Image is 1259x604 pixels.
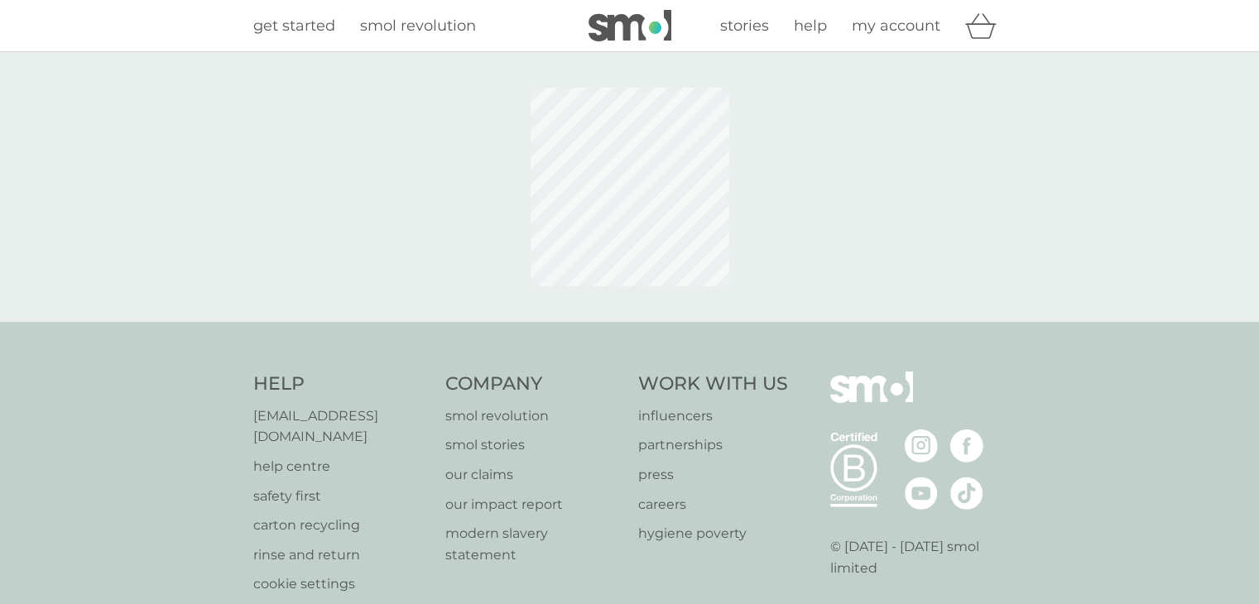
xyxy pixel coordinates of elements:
[638,405,788,427] a: influencers
[852,17,940,35] span: my account
[445,464,622,486] a: our claims
[445,405,622,427] a: smol revolution
[253,372,430,397] h4: Help
[950,429,983,463] img: visit the smol Facebook page
[253,573,430,595] a: cookie settings
[720,14,769,38] a: stories
[445,494,622,515] a: our impact report
[905,429,938,463] img: visit the smol Instagram page
[445,372,622,397] h4: Company
[253,405,430,448] a: [EMAIL_ADDRESS][DOMAIN_NAME]
[830,536,1007,578] p: © [DATE] - [DATE] smol limited
[360,17,476,35] span: smol revolution
[253,544,430,566] a: rinse and return
[253,456,430,477] a: help centre
[445,434,622,456] a: smol stories
[589,10,671,41] img: smol
[720,17,769,35] span: stories
[253,515,430,536] a: carton recycling
[638,434,788,456] a: partnerships
[638,494,788,515] a: careers
[360,14,476,38] a: smol revolution
[950,477,983,510] img: visit the smol Tiktok page
[794,14,827,38] a: help
[794,17,827,35] span: help
[638,464,788,486] a: press
[638,523,788,544] a: hygiene poverty
[253,486,430,507] a: safety first
[638,372,788,397] h4: Work With Us
[253,17,335,35] span: get started
[253,14,335,38] a: get started
[852,14,940,38] a: my account
[830,372,913,428] img: smol
[445,523,622,565] a: modern slavery statement
[905,477,938,510] img: visit the smol Youtube page
[965,9,1007,42] div: basket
